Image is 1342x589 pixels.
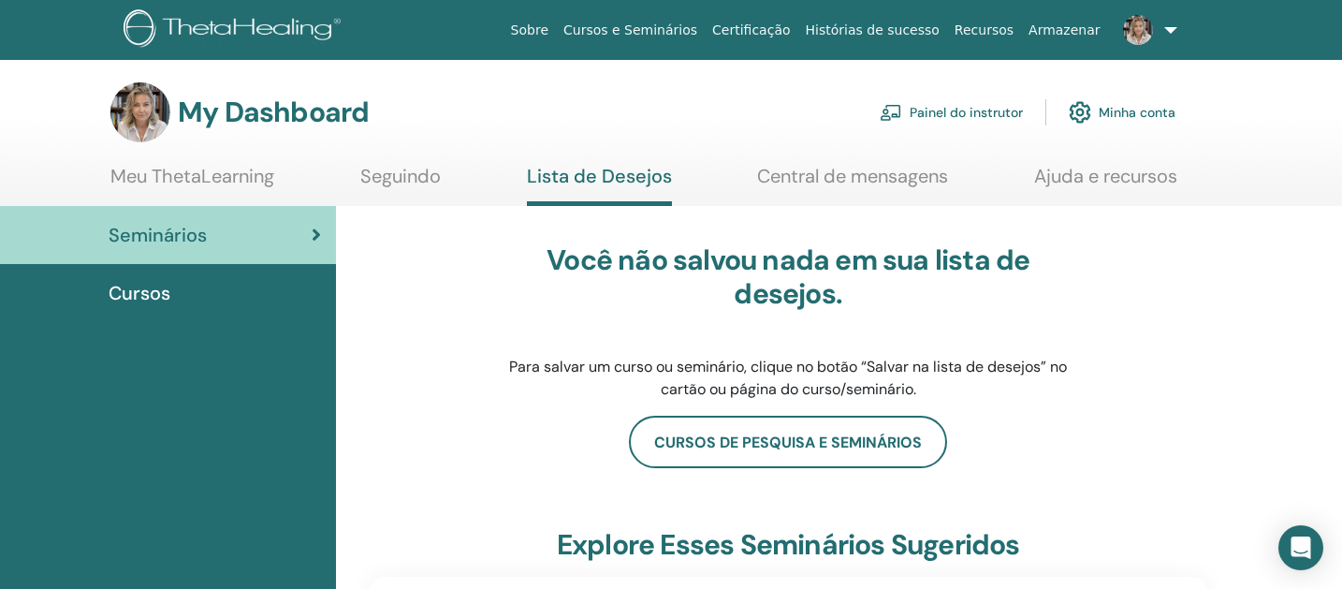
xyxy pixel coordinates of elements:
[503,13,556,48] a: Sobre
[110,165,274,201] a: Meu ThetaLearning
[557,528,1020,562] h3: Explore esses seminários sugeridos
[629,416,947,468] a: cursos de pesquisa e seminários
[757,165,948,201] a: Central de mensagens
[110,82,170,142] img: default.jpg
[178,96,369,129] h3: My Dashboard
[705,13,797,48] a: Certificação
[1021,13,1107,48] a: Armazenar
[527,165,672,206] a: Lista de Desejos
[1069,96,1091,128] img: cog.svg
[360,165,441,201] a: Seguindo
[109,279,170,307] span: Cursos
[1123,15,1153,45] img: default.jpg
[880,104,902,121] img: chalkboard-teacher.svg
[556,13,705,48] a: Cursos e Seminários
[880,92,1023,133] a: Painel do instrutor
[493,243,1083,311] h3: Você não salvou nada em sua lista de desejos.
[1069,92,1175,133] a: Minha conta
[109,221,207,249] span: Seminários
[1034,165,1177,201] a: Ajuda e recursos
[798,13,947,48] a: Histórias de sucesso
[124,9,347,52] img: logo.png
[1278,525,1323,570] div: Open Intercom Messenger
[947,13,1021,48] a: Recursos
[493,356,1083,401] p: Para salvar um curso ou seminário, clique no botão “Salvar na lista de desejos” no cartão ou pági...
